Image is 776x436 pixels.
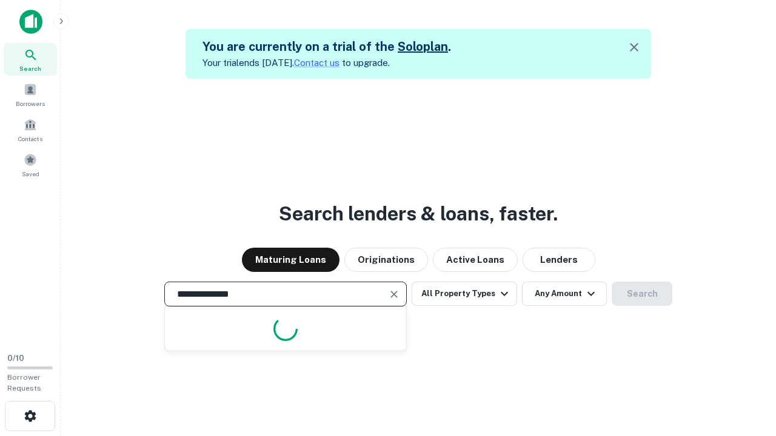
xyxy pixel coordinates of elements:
span: Search [19,64,41,73]
a: Contact us [294,58,339,68]
button: All Property Types [412,282,517,306]
h3: Search lenders & loans, faster. [279,199,558,228]
a: Contacts [4,113,57,146]
span: Borrower Requests [7,373,41,392]
a: Soloplan [398,39,448,54]
span: Saved [22,169,39,179]
button: Active Loans [433,248,518,272]
span: 0 / 10 [7,354,24,363]
span: Borrowers [16,99,45,108]
a: Borrowers [4,78,57,111]
button: Any Amount [522,282,607,306]
button: Maturing Loans [242,248,339,272]
h5: You are currently on a trial of the . [202,38,451,56]
span: Contacts [18,134,42,144]
a: Saved [4,148,57,181]
button: Originations [344,248,428,272]
iframe: Chat Widget [715,339,776,397]
button: Clear [386,286,403,303]
p: Your trial ends [DATE]. to upgrade. [202,56,451,70]
a: Search [4,43,57,76]
img: capitalize-icon.png [19,10,42,34]
button: Lenders [523,248,595,272]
